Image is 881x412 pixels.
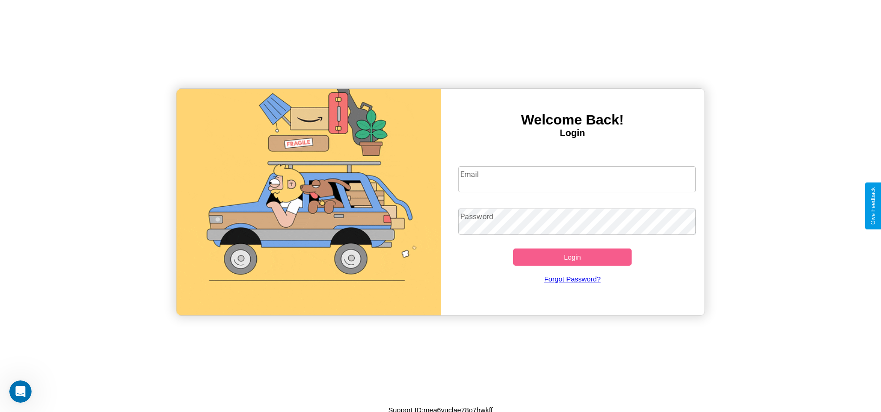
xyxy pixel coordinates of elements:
iframe: Intercom live chat [9,380,32,403]
a: Forgot Password? [454,266,691,292]
h3: Welcome Back! [441,112,705,128]
img: gif [176,89,440,315]
div: Give Feedback [870,187,876,225]
button: Login [513,249,632,266]
h4: Login [441,128,705,138]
